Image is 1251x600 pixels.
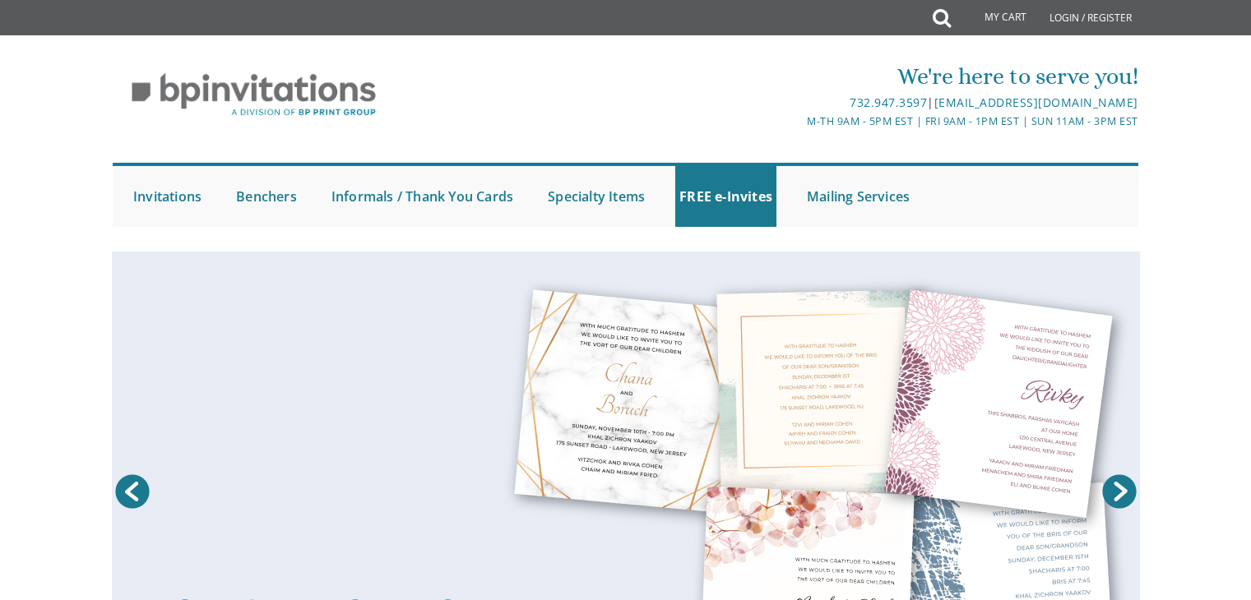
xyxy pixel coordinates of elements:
div: We're here to serve you! [456,60,1138,93]
a: 732.947.3597 [850,95,927,110]
a: [EMAIL_ADDRESS][DOMAIN_NAME] [934,95,1138,110]
img: BP Invitation Loft [113,61,395,129]
a: My Cart [949,2,1038,35]
a: FREE e-Invites [675,166,776,227]
a: Specialty Items [544,166,649,227]
a: Informals / Thank You Cards [327,166,517,227]
a: Next [1099,471,1140,512]
div: | [456,93,1138,113]
a: Mailing Services [803,166,914,227]
a: Prev [112,471,153,512]
div: M-Th 9am - 5pm EST | Fri 9am - 1pm EST | Sun 11am - 3pm EST [456,113,1138,130]
a: Invitations [129,166,206,227]
a: Benchers [232,166,301,227]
